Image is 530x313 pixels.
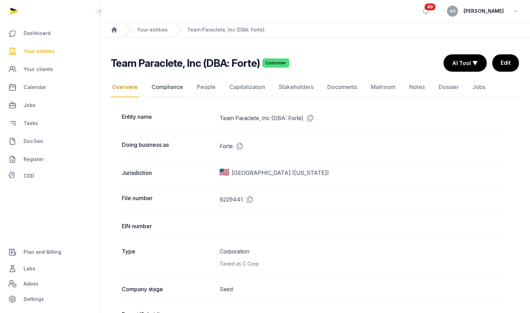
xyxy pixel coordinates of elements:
span: Settings [24,295,44,303]
span: Calendar [24,83,46,91]
a: Labs [6,260,94,277]
span: Customer [263,59,289,68]
a: Jobs [6,97,94,114]
span: Labs [24,265,35,273]
span: Dashboard [24,29,51,37]
nav: Tabs [111,77,519,97]
dt: EIN number [122,222,214,230]
a: Documents [326,77,358,97]
a: Your entities [137,26,168,33]
span: Tasks [24,119,38,127]
span: [GEOGRAPHIC_DATA] ([US_STATE]) [232,169,329,177]
dt: File number [122,194,214,205]
span: Your clients [24,65,53,73]
dt: Jurisdiction [122,169,214,177]
dd: Forte [220,141,508,152]
a: Plan and Billing [6,244,94,260]
a: Edit [492,54,519,72]
dt: Company stage [122,285,214,293]
span: CDD [24,172,34,180]
span: Plan and Billing [24,248,61,256]
a: Your entities [6,43,94,60]
a: CDD [6,169,94,183]
nav: Breadcrumb [100,22,530,38]
a: DocGen [6,133,94,150]
dt: Type [122,247,214,268]
a: Your clients [6,61,94,78]
span: DocGen [24,137,43,145]
a: Capitalization [228,77,266,97]
div: Taxed as C Corp [220,260,508,268]
a: Settings [6,291,94,307]
span: 89 [424,3,436,10]
dd: Corporation [220,247,508,268]
dt: Doing business as [122,141,214,152]
span: AS [450,9,456,13]
a: Team Paraclete, Inc (DBA: Forte) [187,26,265,33]
span: Your entities [24,47,55,55]
a: Dossier [437,77,460,97]
button: AI Tool ▼ [444,55,486,71]
dd: Team Paraclete, Inc (DBA: Forte) [220,113,508,124]
a: Overview [111,77,139,97]
a: Jobs [471,77,487,97]
a: Mailroom [369,77,397,97]
a: Stakeholders [277,77,315,97]
span: Register [24,155,44,163]
a: Compliance [150,77,184,97]
a: Notes [408,77,426,97]
span: Jobs [24,101,36,109]
a: Admin [6,277,94,291]
a: Register [6,151,94,168]
a: People [195,77,217,97]
a: Dashboard [6,25,94,42]
h2: Team Paraclete, Inc (DBA: Forte) [111,57,260,69]
dt: Entity name [122,113,214,124]
dd: Seed [220,285,508,293]
a: Calendar [6,79,94,96]
span: [PERSON_NAME] [464,7,504,15]
button: AS [447,6,458,17]
span: Admin [24,280,38,288]
dd: 6229441 [220,194,508,205]
a: Tasks [6,115,94,132]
